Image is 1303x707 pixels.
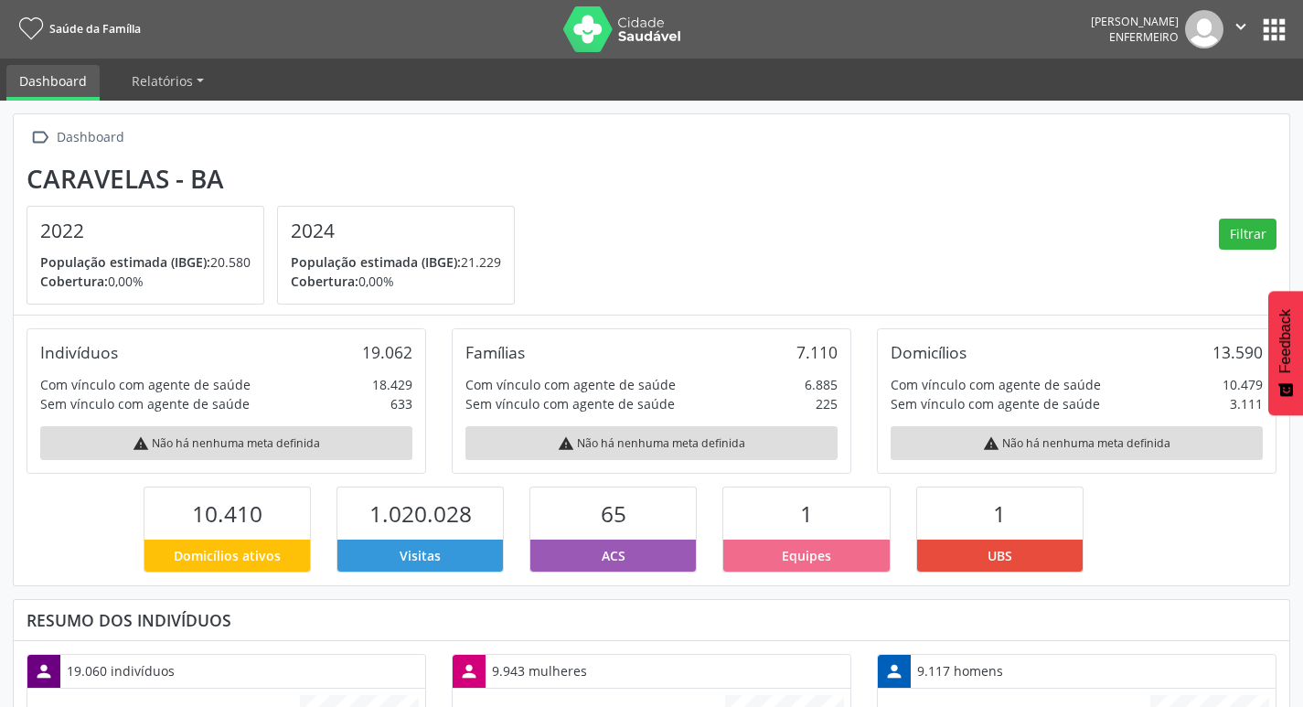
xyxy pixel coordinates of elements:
[1230,394,1263,413] div: 3.111
[782,546,831,565] span: Equipes
[891,394,1100,413] div: Sem vínculo com agente de saúde
[132,72,193,90] span: Relatórios
[400,546,441,565] span: Visitas
[1219,219,1276,250] button: Filtrar
[891,426,1263,460] div: Não há nenhuma meta definida
[40,252,251,272] p: 20.580
[27,124,127,151] a:  Dashboard
[993,498,1006,529] span: 1
[911,655,1009,687] div: 9.117 homens
[291,273,358,290] span: Cobertura:
[459,661,479,681] i: person
[1091,14,1179,29] div: [PERSON_NAME]
[390,394,412,413] div: 633
[805,375,838,394] div: 6.885
[369,498,472,529] span: 1.020.028
[40,253,210,271] span: População estimada (IBGE):
[800,498,813,529] span: 1
[27,610,1276,630] div: Resumo dos indivíduos
[1231,16,1251,37] i: 
[486,655,593,687] div: 9.943 mulheres
[465,375,676,394] div: Com vínculo com agente de saúde
[796,342,838,362] div: 7.110
[40,220,251,242] h4: 2022
[13,14,141,44] a: Saúde da Família
[1185,10,1223,48] img: img
[174,546,281,565] span: Domicílios ativos
[602,546,625,565] span: ACS
[27,164,528,194] div: Caravelas - BA
[372,375,412,394] div: 18.429
[601,498,626,529] span: 65
[1258,14,1290,46] button: apps
[40,273,108,290] span: Cobertura:
[1212,342,1263,362] div: 13.590
[816,394,838,413] div: 225
[60,655,181,687] div: 19.060 indivíduos
[40,426,412,460] div: Não há nenhuma meta definida
[465,342,525,362] div: Famílias
[465,426,838,460] div: Não há nenhuma meta definida
[558,435,574,452] i: warning
[133,435,149,452] i: warning
[362,342,412,362] div: 19.062
[40,394,250,413] div: Sem vínculo com agente de saúde
[1223,10,1258,48] button: 
[1277,309,1294,373] span: Feedback
[1268,291,1303,415] button: Feedback - Mostrar pesquisa
[6,65,100,101] a: Dashboard
[291,252,501,272] p: 21.229
[40,272,251,291] p: 0,00%
[53,124,127,151] div: Dashboard
[891,375,1101,394] div: Com vínculo com agente de saúde
[40,375,251,394] div: Com vínculo com agente de saúde
[27,124,53,151] i: 
[119,65,217,97] a: Relatórios
[291,220,501,242] h4: 2024
[983,435,999,452] i: warning
[884,661,904,681] i: person
[49,21,141,37] span: Saúde da Família
[891,342,967,362] div: Domicílios
[465,394,675,413] div: Sem vínculo com agente de saúde
[40,342,118,362] div: Indivíduos
[988,546,1012,565] span: UBS
[291,272,501,291] p: 0,00%
[192,498,262,529] span: 10.410
[1109,29,1179,45] span: Enfermeiro
[1223,375,1263,394] div: 10.479
[291,253,461,271] span: População estimada (IBGE):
